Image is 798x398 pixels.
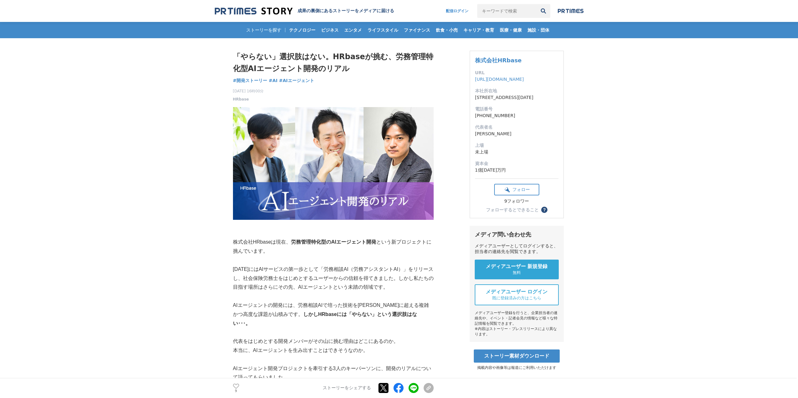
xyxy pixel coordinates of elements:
[513,270,521,276] span: 無料
[323,385,371,391] p: ストーリーをシェアする
[475,243,559,255] div: メディアユーザーとしてログインすると、担当者の連絡先を閲覧できます。
[475,284,559,305] a: メディアユーザー ログイン 既に登録済みの方はこちら
[470,365,564,370] p: 掲載内容や画像等は報道にご利用いただけます
[461,22,497,38] a: キャリア・教育
[475,70,558,76] dt: URL
[279,77,314,84] a: #AIエージェント
[475,94,558,101] dd: [STREET_ADDRESS][DATE]
[475,149,558,155] dd: 未上場
[279,78,314,83] span: #AIエージェント
[233,88,264,94] span: [DATE] 16時00分
[269,78,277,83] span: #AI
[233,312,417,326] strong: しかしHRbaseには「やらない」という選択肢はない･･･。
[342,22,364,38] a: エンタメ
[365,27,401,33] span: ライフスタイル
[475,88,558,94] dt: 本社所在地
[233,346,434,355] p: 本当に、AIエージェントを生み出すことはできそうなのか。
[475,77,524,82] a: [URL][DOMAIN_NAME]
[287,27,318,33] span: テクノロジー
[233,78,267,83] span: #開発ストーリー
[319,22,341,38] a: ビジネス
[233,364,434,382] p: AIエージェント開発プロジェクトを牽引する3人のキーパーソンに、開発のリアルについて語ってもらいました。
[401,27,433,33] span: ファイナンス
[401,22,433,38] a: ファイナンス
[233,301,434,328] p: AIエージェントの開発には、労務相談AIで培った技術を[PERSON_NAME]に超える複雑かつ高度な課題が山積みです。
[497,22,524,38] a: 医療・健康
[475,160,558,167] dt: 資本金
[291,239,376,245] strong: 労務管理特化型のAIエージェント開発
[542,208,547,212] span: ？
[233,107,434,220] img: thumbnail_60cac470-7190-11f0-a44f-0dbda82f12bc.png
[475,167,558,173] dd: 1億[DATE]万円
[233,390,239,393] p: 9
[461,27,497,33] span: キャリア・教育
[269,77,277,84] a: #AI
[494,184,539,195] button: フォロー
[558,8,584,13] img: prtimes
[440,4,475,18] a: 配信ログイン
[486,263,548,270] span: メディアユーザー 新規登録
[233,51,434,75] h1: 「やらない」選択肢はない。HRbaseが挑む、労務管理特化型AIエージェント開発のリアル
[233,238,434,256] p: 株式会社HRbaseは現在、 という新プロジェクトに挑んでいます。
[492,295,541,301] span: 既に登録済みの方はこちら
[215,7,394,15] a: 成果の裏側にあるストーリーをメディアに届ける 成果の裏側にあるストーリーをメディアに届ける
[298,8,394,14] h2: 成果の裏側にあるストーリーをメディアに届ける
[475,142,558,149] dt: 上場
[233,96,249,102] a: HRbase
[233,77,267,84] a: #開発ストーリー
[475,310,559,337] div: メディアユーザー登録を行うと、企業担当者の連絡先や、イベント・記者会見の情報など様々な特記情報を閲覧できます。 ※内容はストーリー・プレスリリースにより異なります。
[287,22,318,38] a: テクノロジー
[497,27,524,33] span: 医療・健康
[365,22,401,38] a: ライフスタイル
[433,22,460,38] a: 飲食・小売
[494,199,539,204] div: 9フォロワー
[486,289,548,295] span: メディアユーザー ログイン
[541,207,547,213] button: ？
[525,22,552,38] a: 施設・団体
[475,106,558,112] dt: 電話番号
[475,112,558,119] dd: [PHONE_NUMBER]
[536,4,550,18] button: 検索
[475,124,558,131] dt: 代表者名
[525,27,552,33] span: 施設・団体
[319,27,341,33] span: ビジネス
[475,131,558,137] dd: [PERSON_NAME]
[475,231,559,238] div: メディア問い合わせ先
[233,337,434,346] p: 代表をはじめとする開発メンバーがその山に挑む理由はどこにあるのか。
[233,265,434,292] p: [DATE]にはAIサービスの第一歩として「労務相談AI（労務アシスタントAI）」をリリースし、社会保険労務士をはじめとするユーザーからの信頼を得てきました。しかし私たちの目指す場所はさらにその...
[486,208,539,212] div: フォローするとできること
[474,349,560,363] a: ストーリー素材ダウンロード
[342,27,364,33] span: エンタメ
[477,4,536,18] input: キーワードで検索
[215,7,293,15] img: 成果の裏側にあるストーリーをメディアに届ける
[475,57,522,64] a: 株式会社HRbase
[433,27,460,33] span: 飲食・小売
[475,260,559,279] a: メディアユーザー 新規登録 無料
